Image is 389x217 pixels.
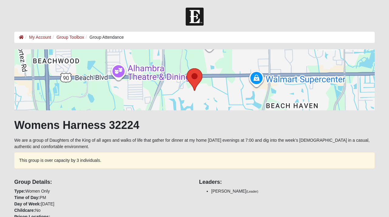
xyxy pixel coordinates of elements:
[14,195,40,200] strong: Time of Day:
[14,152,375,169] div: This group is over capacity by 3 individuals.
[186,8,204,26] img: Church of Eleven22 Logo
[29,35,51,40] a: My Account
[57,35,84,40] a: Group Toolbox
[14,179,190,186] h4: Group Details:
[246,190,258,193] small: (Leader)
[14,201,41,206] strong: Day of Week:
[211,188,375,194] li: [PERSON_NAME]
[199,179,375,186] h4: Leaders:
[14,189,25,194] strong: Type:
[14,119,375,132] h1: Womens Harness 32224
[84,34,124,41] li: Group Attendance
